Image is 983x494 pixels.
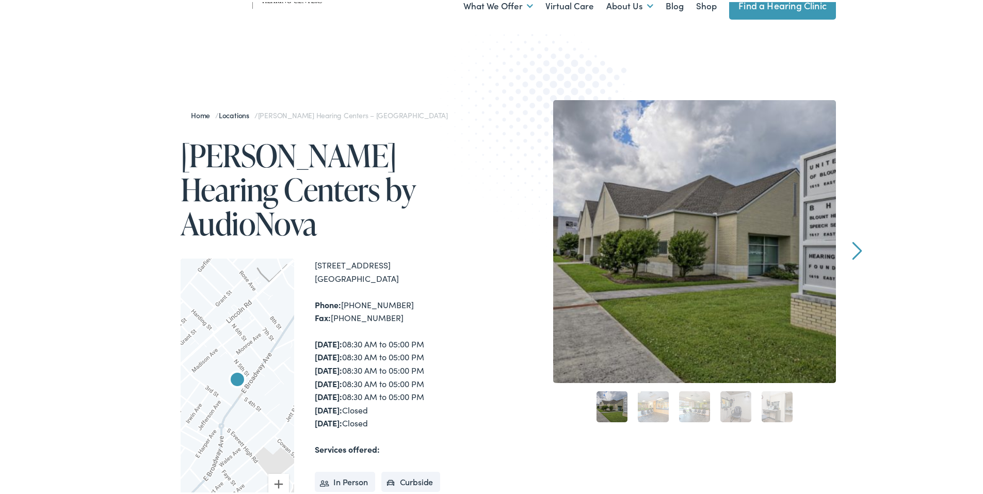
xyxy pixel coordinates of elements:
a: Home [191,108,215,118]
strong: [DATE]: [315,389,342,400]
div: [STREET_ADDRESS] [GEOGRAPHIC_DATA] [315,257,495,283]
strong: Phone: [315,297,341,308]
strong: Services offered: [315,441,380,453]
strong: [DATE]: [315,376,342,387]
h1: [PERSON_NAME] Hearing Centers by AudioNova [181,136,495,238]
a: Next [852,240,862,258]
strong: [DATE]: [315,415,342,426]
a: 5 [762,389,793,420]
a: 4 [720,389,751,420]
li: In Person [315,470,375,490]
a: 1 [597,389,627,420]
a: 3 [679,389,710,420]
span: [PERSON_NAME] Hearing Centers – [GEOGRAPHIC_DATA] [258,108,448,118]
a: 2 [638,389,669,420]
div: Taylor Hearing Centers by AudioNova [225,366,250,391]
strong: [DATE]: [315,336,342,347]
span: / / [191,108,448,118]
div: 08:30 AM to 05:00 PM 08:30 AM to 05:00 PM 08:30 AM to 05:00 PM 08:30 AM to 05:00 PM 08:30 AM to 0... [315,336,495,428]
a: Locations [219,108,254,118]
button: Zoom in [268,472,289,492]
strong: [DATE]: [315,362,342,374]
li: Curbside [381,470,441,490]
strong: Fax: [315,310,331,321]
strong: [DATE]: [315,402,342,413]
strong: [DATE]: [315,349,342,360]
div: [PHONE_NUMBER] [PHONE_NUMBER] [315,296,495,323]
